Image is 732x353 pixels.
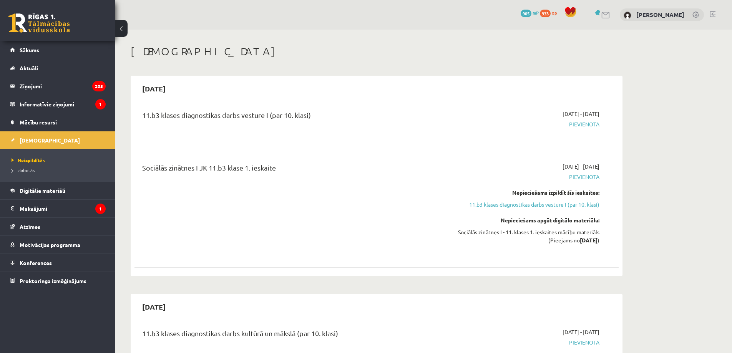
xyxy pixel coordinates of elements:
span: Sākums [20,46,39,53]
span: Izlabotās [12,167,35,173]
a: Mācību resursi [10,113,106,131]
i: 1 [95,204,106,214]
img: Sandijs Rozevskis [624,12,631,19]
a: Informatīvie ziņojumi1 [10,95,106,113]
a: Maksājumi1 [10,200,106,217]
a: Rīgas 1. Tālmācības vidusskola [8,13,70,33]
a: Motivācijas programma [10,236,106,254]
a: 905 mP [521,10,539,16]
div: Nepieciešams izpildīt šīs ieskaites: [455,189,599,197]
a: 933 xp [540,10,561,16]
i: 1 [95,99,106,109]
h2: [DATE] [134,80,173,98]
span: Pievienota [455,173,599,181]
span: Konferences [20,259,52,266]
span: [DATE] - [DATE] [563,162,599,171]
a: Aktuāli [10,59,106,77]
div: Sociālās zinātnes I JK 11.b3 klase 1. ieskaite [142,162,443,177]
span: [DATE] - [DATE] [563,110,599,118]
legend: Maksājumi [20,200,106,217]
h2: [DATE] [134,298,173,316]
a: Atzīmes [10,218,106,235]
div: 11.b3 klases diagnostikas darbs vēsturē I (par 10. klasi) [142,110,443,124]
span: Atzīmes [20,223,40,230]
a: Konferences [10,254,106,272]
span: mP [533,10,539,16]
span: Pievienota [455,338,599,346]
a: Izlabotās [12,167,108,174]
legend: Ziņojumi [20,77,106,95]
a: Digitālie materiāli [10,182,106,199]
span: Aktuāli [20,65,38,71]
a: 11.b3 klases diagnostikas darbs vēsturē I (par 10. klasi) [455,201,599,209]
a: Sākums [10,41,106,59]
span: 905 [521,10,531,17]
a: Neizpildītās [12,157,108,164]
span: Proktoringa izmēģinājums [20,277,86,284]
span: Motivācijas programma [20,241,80,248]
i: 205 [92,81,106,91]
strong: [DATE] [580,237,598,244]
a: Ziņojumi205 [10,77,106,95]
div: 11.b3 klases diagnostikas darbs kultūrā un mākslā (par 10. klasi) [142,328,443,342]
h1: [DEMOGRAPHIC_DATA] [131,45,622,58]
span: xp [552,10,557,16]
span: Mācību resursi [20,119,57,126]
a: [DEMOGRAPHIC_DATA] [10,131,106,149]
span: Pievienota [455,120,599,128]
span: Neizpildītās [12,157,45,163]
a: [PERSON_NAME] [636,11,684,18]
legend: Informatīvie ziņojumi [20,95,106,113]
a: Proktoringa izmēģinājums [10,272,106,290]
span: 933 [540,10,551,17]
div: Sociālās zinātnes I - 11. klases 1. ieskaites mācību materiāls (Pieejams no ) [455,228,599,244]
div: Nepieciešams apgūt digitālo materiālu: [455,216,599,224]
span: Digitālie materiāli [20,187,65,194]
span: [DEMOGRAPHIC_DATA] [20,137,80,144]
span: [DATE] - [DATE] [563,328,599,336]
